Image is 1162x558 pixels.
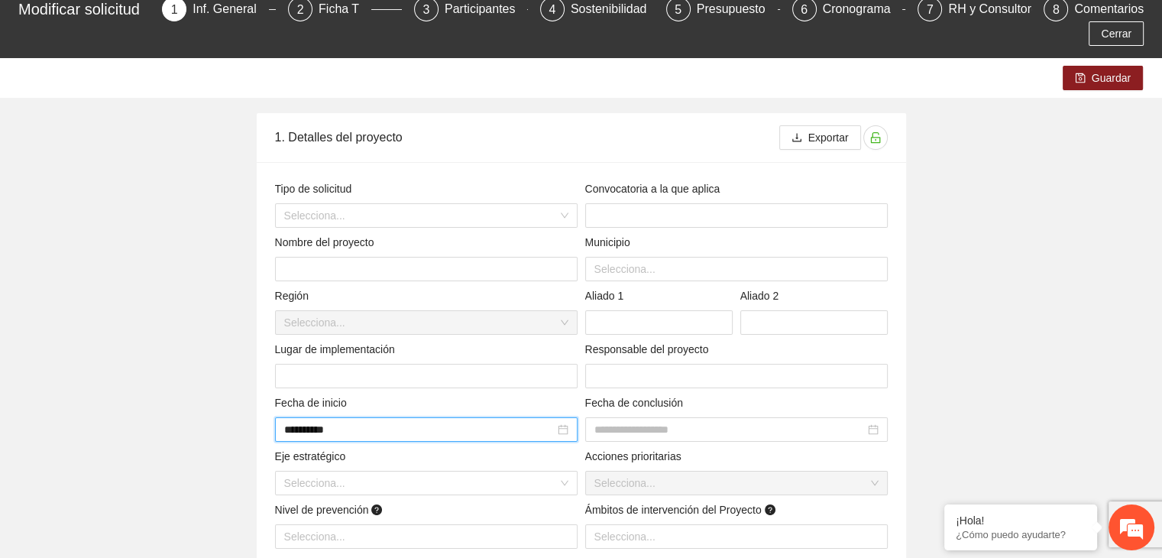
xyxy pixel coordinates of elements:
[927,3,934,16] span: 7
[1053,3,1060,16] span: 8
[79,78,257,98] div: Chatee con nosotros ahora
[8,385,291,439] textarea: Escriba su mensaje y pulse “Intro”
[864,131,887,144] span: unlock
[275,115,779,159] div: 1. Detalles del proyecto
[585,287,630,304] span: Aliado 1
[956,529,1086,540] p: ¿Cómo puedo ayudarte?
[297,3,304,16] span: 2
[956,514,1086,527] div: ¡Hola!
[1092,70,1131,86] span: Guardar
[808,129,849,146] span: Exportar
[585,180,726,197] span: Convocatoria a la que aplica
[275,394,353,411] span: Fecha de inicio
[371,504,382,515] span: question-circle
[585,394,689,411] span: Fecha de conclusión
[89,188,211,342] span: Estamos en línea.
[740,287,785,304] span: Aliado 2
[863,125,888,150] button: unlock
[585,341,715,358] span: Responsable del proyecto
[549,3,555,16] span: 4
[251,8,287,44] div: Minimizar ventana de chat en vivo
[585,501,778,518] span: Ámbitos de intervención del Proyecto
[585,448,688,465] span: Acciones prioritarias
[171,3,178,16] span: 1
[275,448,351,465] span: Eje estratégico
[275,234,380,251] span: Nombre del proyecto
[275,287,315,304] span: Región
[1089,21,1144,46] button: Cerrar
[1075,73,1086,85] span: save
[675,3,681,16] span: 5
[1063,66,1143,90] button: saveGuardar
[275,341,401,358] span: Lugar de implementación
[275,180,358,197] span: Tipo de solicitud
[765,504,775,515] span: question-circle
[422,3,429,16] span: 3
[791,132,802,144] span: download
[585,234,636,251] span: Municipio
[1101,25,1131,42] span: Cerrar
[779,125,861,150] button: downloadExportar
[275,501,386,518] span: Nivel de prevención
[801,3,808,16] span: 6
